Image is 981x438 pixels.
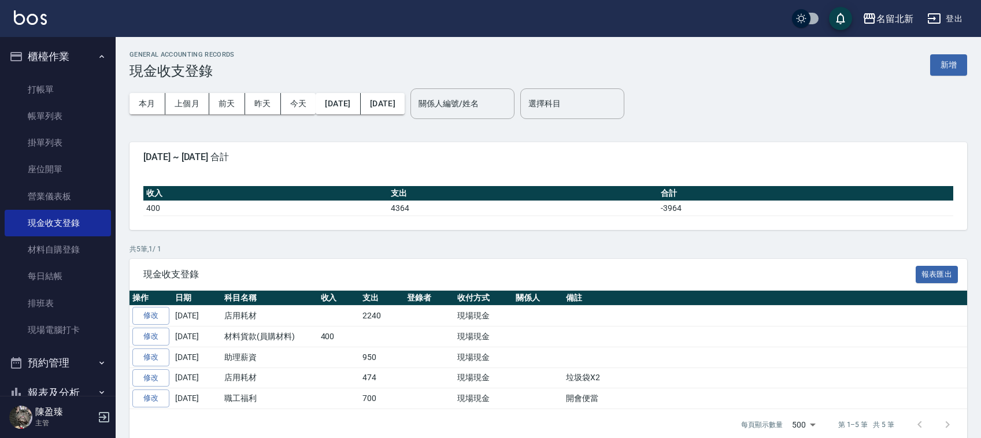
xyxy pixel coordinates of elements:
img: Logo [14,10,47,25]
a: 座位開單 [5,156,111,183]
button: 名留北新 [858,7,918,31]
button: 上個月 [165,93,209,114]
td: [DATE] [172,388,221,409]
span: [DATE] ~ [DATE] 合計 [143,151,953,163]
td: 950 [360,347,404,368]
td: 助理薪資 [221,347,318,368]
a: 修改 [132,348,169,366]
th: 登錄者 [404,291,454,306]
h5: 陳盈臻 [35,406,94,418]
p: 每頁顯示數量 [741,420,783,430]
h3: 現金收支登錄 [129,63,235,79]
a: 每日結帳 [5,263,111,289]
span: 現金收支登錄 [143,269,916,280]
button: save [829,7,852,30]
th: 關係人 [513,291,563,306]
td: 開會便當 [563,388,967,409]
img: Person [9,406,32,429]
td: 垃圾袋X2 [563,368,967,388]
th: 日期 [172,291,221,306]
td: 474 [360,368,404,388]
td: 現場現金 [454,326,513,347]
a: 修改 [132,307,169,325]
button: 預約管理 [5,348,111,378]
button: 今天 [281,93,316,114]
p: 共 5 筆, 1 / 1 [129,244,967,254]
td: 現場現金 [454,347,513,368]
td: [DATE] [172,347,221,368]
button: [DATE] [361,93,405,114]
td: 400 [318,326,360,347]
a: 修改 [132,389,169,407]
td: 4364 [388,201,658,216]
td: 現場現金 [454,306,513,326]
td: [DATE] [172,368,221,388]
th: 備註 [563,291,967,306]
button: 報表匯出 [916,266,958,284]
th: 收入 [143,186,388,201]
th: 支出 [388,186,658,201]
p: 主管 [35,418,94,428]
a: 打帳單 [5,76,111,103]
div: 名留北新 [876,12,913,26]
a: 材料自購登錄 [5,236,111,263]
td: 400 [143,201,388,216]
a: 現金收支登錄 [5,210,111,236]
th: 收付方式 [454,291,513,306]
button: 報表及分析 [5,378,111,408]
td: 現場現金 [454,388,513,409]
td: 現場現金 [454,368,513,388]
td: 職工福利 [221,388,318,409]
th: 操作 [129,291,172,306]
a: 營業儀表板 [5,183,111,210]
a: 帳單列表 [5,103,111,129]
a: 排班表 [5,290,111,317]
button: 新增 [930,54,967,76]
button: 本月 [129,93,165,114]
th: 收入 [318,291,360,306]
h2: GENERAL ACCOUNTING RECORDS [129,51,235,58]
td: 700 [360,388,404,409]
th: 支出 [360,291,404,306]
td: 店用耗材 [221,368,318,388]
a: 修改 [132,328,169,346]
a: 報表匯出 [916,268,958,279]
td: [DATE] [172,326,221,347]
td: [DATE] [172,306,221,326]
a: 修改 [132,369,169,387]
p: 第 1–5 筆 共 5 筆 [838,420,894,430]
th: 科目名稱 [221,291,318,306]
button: 昨天 [245,93,281,114]
button: 櫃檯作業 [5,42,111,72]
td: -3964 [658,201,953,216]
button: 前天 [209,93,245,114]
a: 新增 [930,59,967,70]
td: 2240 [360,306,404,326]
td: 材料貨款(員購材料) [221,326,318,347]
button: 登出 [923,8,967,29]
a: 掛單列表 [5,129,111,156]
th: 合計 [658,186,953,201]
td: 店用耗材 [221,306,318,326]
a: 現場電腦打卡 [5,317,111,343]
button: [DATE] [316,93,360,114]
